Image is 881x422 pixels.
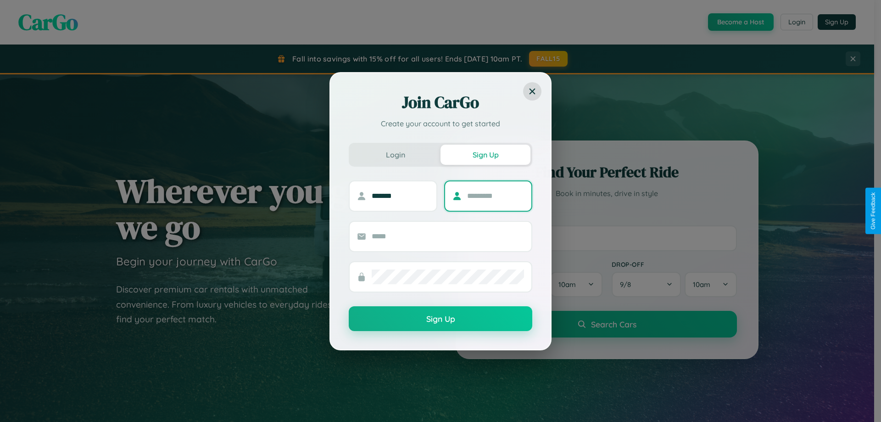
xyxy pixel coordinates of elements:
[440,145,530,165] button: Sign Up
[349,306,532,331] button: Sign Up
[349,118,532,129] p: Create your account to get started
[870,192,876,230] div: Give Feedback
[349,91,532,113] h2: Join CarGo
[351,145,440,165] button: Login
